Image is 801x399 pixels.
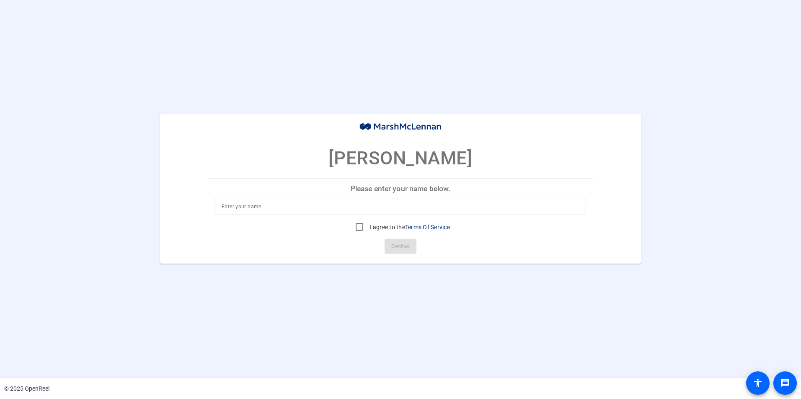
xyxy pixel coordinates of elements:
[208,179,593,199] p: Please enter your name below.
[753,378,763,388] mat-icon: accessibility
[405,224,450,230] a: Terms Of Service
[222,202,579,212] input: Enter your name
[359,123,442,132] img: company-logo
[368,223,450,231] label: I agree to the
[780,378,790,388] mat-icon: message
[4,384,49,393] div: © 2025 OpenReel
[328,144,472,172] p: [PERSON_NAME]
